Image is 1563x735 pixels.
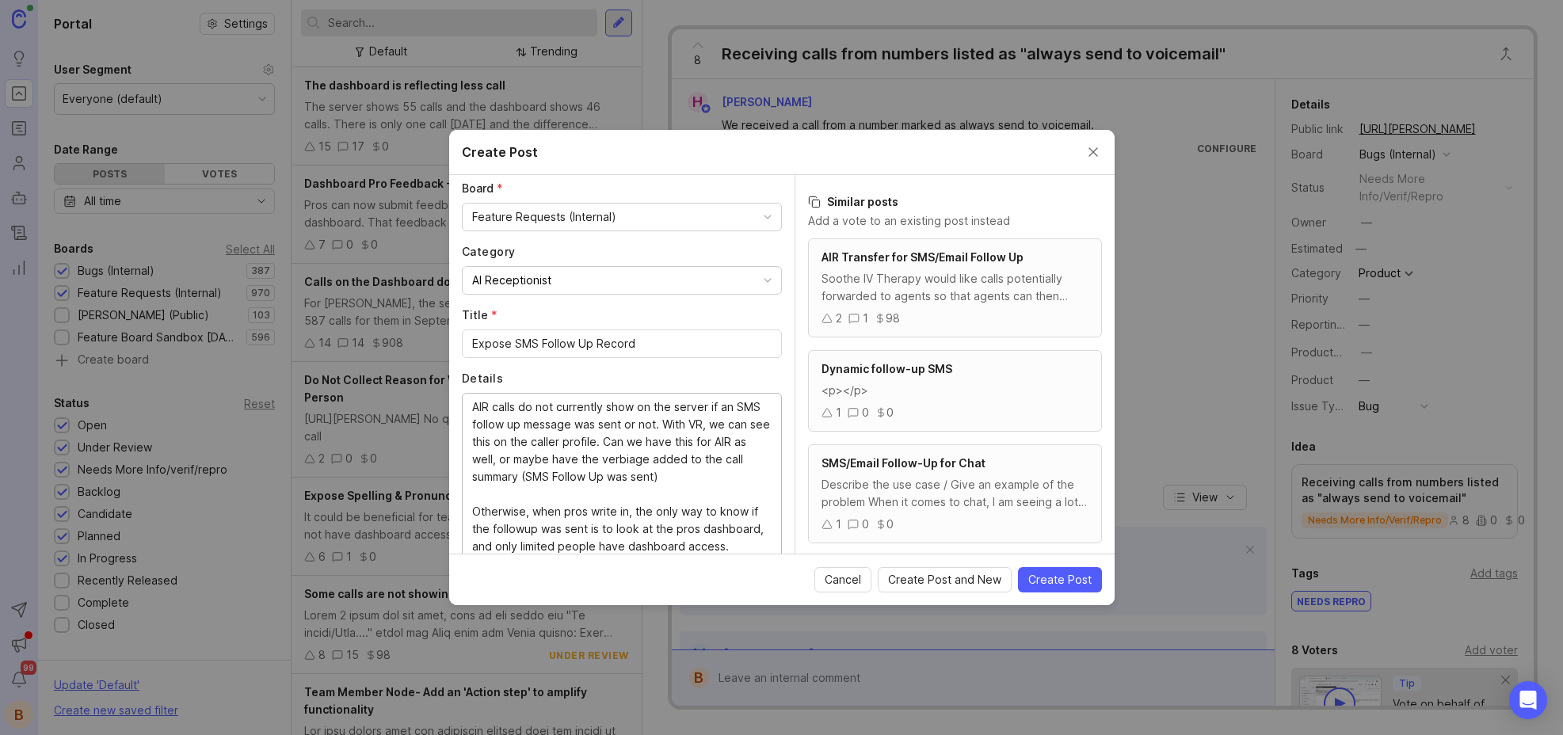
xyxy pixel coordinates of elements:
[822,270,1088,305] div: Soothe IV Therapy would like calls potentially forwarded to agents so that agents can then select...
[462,181,503,195] span: Board (required)
[822,250,1024,264] span: AIR Transfer for SMS/Email Follow Up
[822,362,952,375] span: Dynamic follow-up SMS
[808,238,1102,337] a: AIR Transfer for SMS/Email Follow UpSoothe IV Therapy would like calls potentially forwarded to a...
[462,143,538,162] h2: Create Post
[808,444,1102,543] a: SMS/Email Follow-Up for ChatDescribe the use case / Give an example of the problem When it comes ...
[462,244,782,260] label: Category
[888,572,1001,588] span: Create Post and New
[462,371,782,387] label: Details
[808,194,1102,210] h3: Similar posts
[836,404,841,421] div: 1
[822,456,985,470] span: SMS/Email Follow-Up for Chat
[1018,567,1102,592] button: Create Post
[822,382,1088,399] div: <p></p>
[836,516,841,533] div: 1
[886,404,894,421] div: 0
[472,272,551,289] div: AI Receptionist
[472,208,616,226] div: Feature Requests (Internal)
[878,567,1012,592] button: Create Post and New
[1028,572,1092,588] span: Create Post
[836,310,842,327] div: 2
[808,350,1102,432] a: Dynamic follow-up SMS<p></p>100
[862,516,869,533] div: 0
[472,335,772,352] input: Short, descriptive title
[825,572,861,588] span: Cancel
[462,308,497,322] span: Title (required)
[1085,143,1102,161] button: Close create post modal
[886,310,900,327] div: 98
[822,476,1088,511] div: Describe the use case / Give an example of the problem When it comes to chat, I am seeing a lot o...
[862,404,869,421] div: 0
[814,567,871,592] button: Cancel
[1509,681,1547,719] div: Open Intercom Messenger
[886,516,894,533] div: 0
[863,310,868,327] div: 1
[808,213,1102,229] p: Add a vote to an existing post instead
[472,398,772,555] textarea: AIR calls do not currently show on the server if an SMS follow up message was sent or not. With V...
